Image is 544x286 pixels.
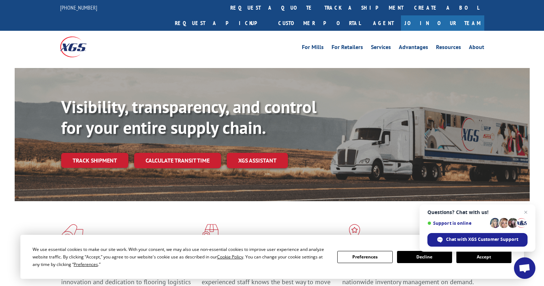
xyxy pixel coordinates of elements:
[60,4,97,11] a: [PHONE_NUMBER]
[302,44,324,52] a: For Mills
[33,246,329,268] div: We use essential cookies to make our site work. With your consent, we may also use non-essential ...
[427,233,528,247] div: Chat with XGS Customer Support
[456,251,511,263] button: Accept
[521,208,530,217] span: Close chat
[20,235,524,279] div: Cookie Consent Prompt
[446,236,518,243] span: Chat with XGS Customer Support
[399,44,428,52] a: Advantages
[469,44,484,52] a: About
[342,224,367,243] img: xgs-icon-flagship-distribution-model-red
[332,44,363,52] a: For Retailers
[401,15,484,31] a: Join Our Team
[436,44,461,52] a: Resources
[227,153,288,168] a: XGS ASSISTANT
[61,96,317,139] b: Visibility, transparency, and control for your entire supply chain.
[202,224,219,243] img: xgs-icon-focused-on-flooring-red
[134,153,221,168] a: Calculate transit time
[397,251,452,263] button: Decline
[217,254,243,260] span: Cookie Policy
[273,15,366,31] a: Customer Portal
[170,15,273,31] a: Request a pickup
[61,224,83,243] img: xgs-icon-total-supply-chain-intelligence-red
[74,261,98,267] span: Preferences
[337,251,392,263] button: Preferences
[427,209,528,215] span: Questions? Chat with us!
[366,15,401,31] a: Agent
[514,257,535,279] div: Open chat
[371,44,391,52] a: Services
[61,153,128,168] a: Track shipment
[427,220,487,226] span: Support is online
